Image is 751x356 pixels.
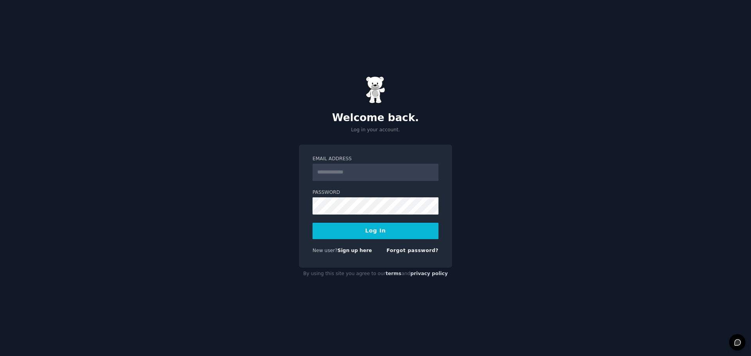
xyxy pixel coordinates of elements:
div: By using this site you agree to our and [299,268,452,280]
h2: Welcome back. [299,112,452,124]
label: Password [313,189,438,196]
button: Log In [313,223,438,239]
label: Email Address [313,156,438,163]
a: Forgot password? [386,248,438,253]
a: privacy policy [410,271,448,276]
a: Sign up here [338,248,372,253]
span: New user? [313,248,338,253]
a: terms [386,271,401,276]
img: Gummy Bear [366,76,385,104]
p: Log in your account. [299,127,452,134]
